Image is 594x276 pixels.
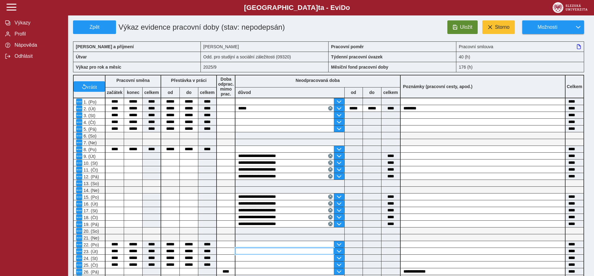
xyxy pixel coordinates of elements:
[76,65,121,70] b: Výkaz pro rok a měsíc
[13,42,63,48] span: Nápověda
[124,90,142,95] b: konec
[76,201,82,207] button: Menu
[82,195,99,200] span: 15. (Po)
[76,112,82,118] button: Menu
[82,215,98,220] span: 18. (Čt)
[76,167,82,173] button: Menu
[218,77,234,96] b: Doba odprac. mimo prac.
[401,84,475,89] b: Poznámky (pracovní cesty, apod.)
[76,228,82,234] button: Menu
[82,270,99,274] span: 26. (Pá)
[82,113,95,118] span: 3. (St)
[201,62,329,72] div: 2025/9
[76,194,82,200] button: Menu
[116,20,288,34] h1: Výkaz evidence pracovní doby (stav: nepodepsán)
[82,174,99,179] span: 12. (Pá)
[87,84,97,89] span: vrátit
[82,222,99,227] span: 19. (Pá)
[456,41,584,52] div: Pracovní smlouva
[76,119,82,125] button: Menu
[82,263,98,268] span: 25. (Čt)
[76,207,82,214] button: Menu
[76,241,82,248] button: Menu
[456,62,584,72] div: 176 (h)
[76,105,82,112] button: Menu
[82,127,97,132] span: 5. (Pá)
[567,84,582,89] b: Celkem
[73,20,116,34] button: Zpět
[296,78,340,83] b: Neodpracovaná doba
[447,20,478,34] button: Uložit
[331,44,364,49] b: Pracovní poměr
[76,262,82,268] button: Menu
[82,140,97,145] span: 7. (Ne)
[143,90,161,95] b: celkem
[74,81,105,92] button: vrátit
[76,44,134,49] b: [PERSON_NAME] a příjmení
[341,4,346,11] span: D
[13,31,63,37] span: Profil
[116,78,149,83] b: Pracovní směna
[238,90,251,95] b: důvod
[76,180,82,186] button: Menu
[76,187,82,193] button: Menu
[82,106,96,111] span: 2. (Út)
[82,208,98,213] span: 17. (St)
[82,249,98,254] span: 23. (Út)
[331,65,388,70] b: Měsíční fond pracovní doby
[19,4,575,12] b: [GEOGRAPHIC_DATA] a - Evi
[82,100,97,104] span: 1. (Po)
[76,173,82,180] button: Menu
[345,90,363,95] b: od
[76,133,82,139] button: Menu
[495,24,510,30] span: Storno
[82,147,97,152] span: 8. (Po)
[76,54,87,59] b: Útvar
[76,99,82,105] button: Menu
[171,78,206,83] b: Přestávka v práci
[76,146,82,152] button: Menu
[82,256,98,261] span: 24. (St)
[198,90,216,95] b: celkem
[527,24,567,30] span: Možnosti
[82,229,99,234] span: 20. (So)
[82,202,98,206] span: 16. (Út)
[82,154,96,159] span: 9. (Út)
[105,90,124,95] b: začátek
[161,90,179,95] b: od
[180,90,198,95] b: do
[82,120,96,125] span: 4. (Čt)
[82,181,99,186] span: 13. (So)
[331,54,383,59] b: Týdenní pracovní úvazek
[76,160,82,166] button: Menu
[318,4,320,11] span: t
[553,2,588,13] img: logo_web_su.png
[13,53,63,59] span: Odhlásit
[76,139,82,146] button: Menu
[82,161,98,166] span: 10. (St)
[76,221,82,227] button: Menu
[201,52,329,62] div: Odd. pro studijní a sociální záležitosti (09320)
[460,24,472,30] span: Uložit
[13,20,63,26] span: Výkazy
[82,134,97,138] span: 6. (So)
[76,126,82,132] button: Menu
[201,41,329,52] div: [PERSON_NAME]
[82,242,99,247] span: 22. (Po)
[82,236,99,240] span: 21. (Ne)
[76,255,82,261] button: Menu
[482,20,515,34] button: Storno
[82,168,98,172] span: 11. (Čt)
[76,153,82,159] button: Menu
[76,214,82,220] button: Menu
[82,188,99,193] span: 14. (Ne)
[363,90,381,95] b: do
[76,24,113,30] span: Zpět
[381,90,400,95] b: celkem
[76,235,82,241] button: Menu
[346,4,350,11] span: o
[76,269,82,275] button: Menu
[522,20,572,34] button: Možnosti
[76,248,82,254] button: Menu
[456,52,584,62] div: 40 (h)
